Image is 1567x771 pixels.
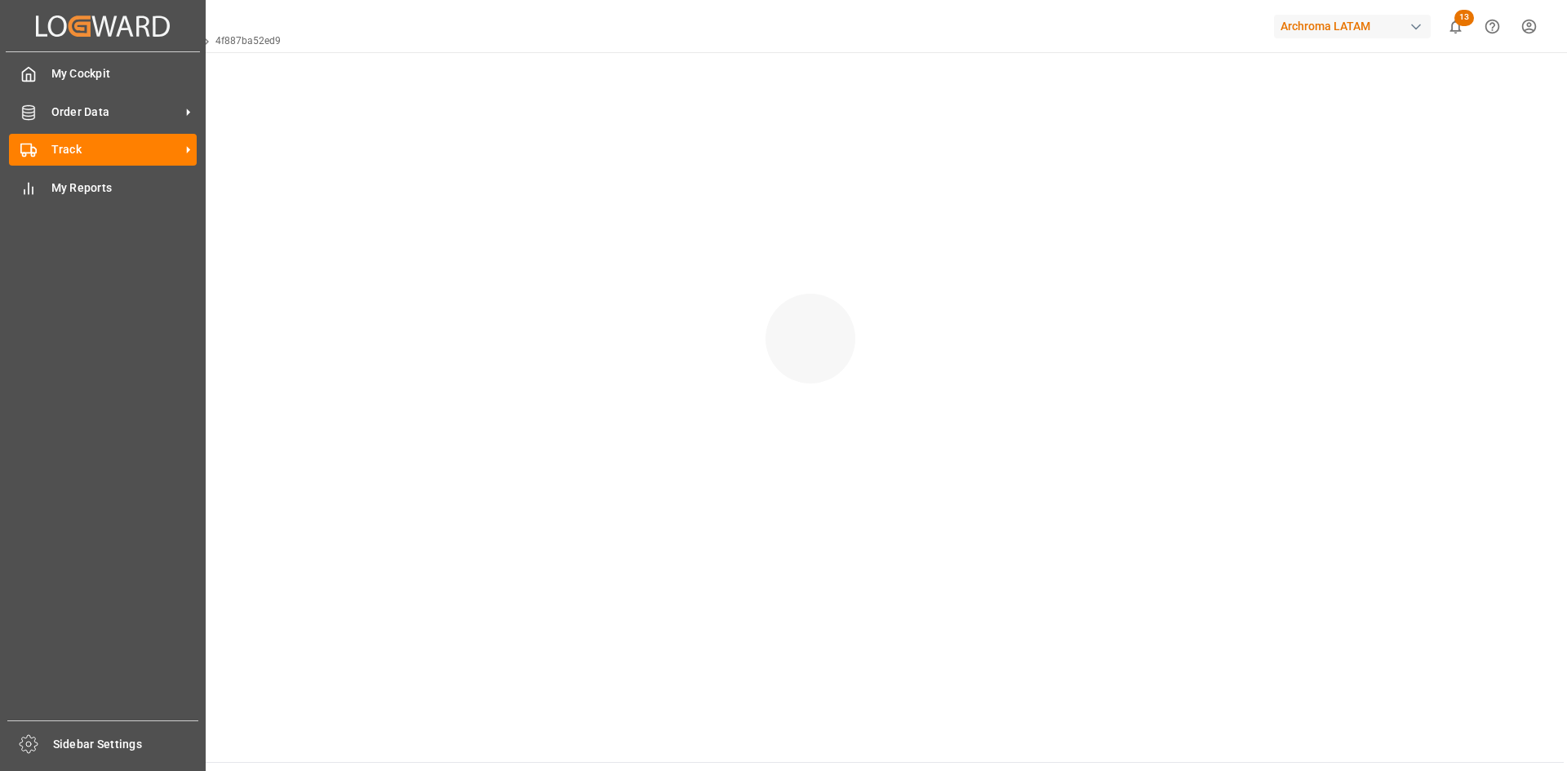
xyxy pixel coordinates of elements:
button: Archroma LATAM [1274,11,1437,42]
span: My Reports [51,179,198,197]
span: My Cockpit [51,65,198,82]
div: Archroma LATAM [1274,15,1431,38]
span: Track [51,141,180,158]
a: My Cockpit [9,58,197,90]
a: My Reports [9,171,197,203]
span: Sidebar Settings [53,736,199,753]
span: 13 [1454,10,1474,26]
button: Help Center [1474,8,1511,45]
button: show 13 new notifications [1437,8,1474,45]
span: Order Data [51,104,180,121]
